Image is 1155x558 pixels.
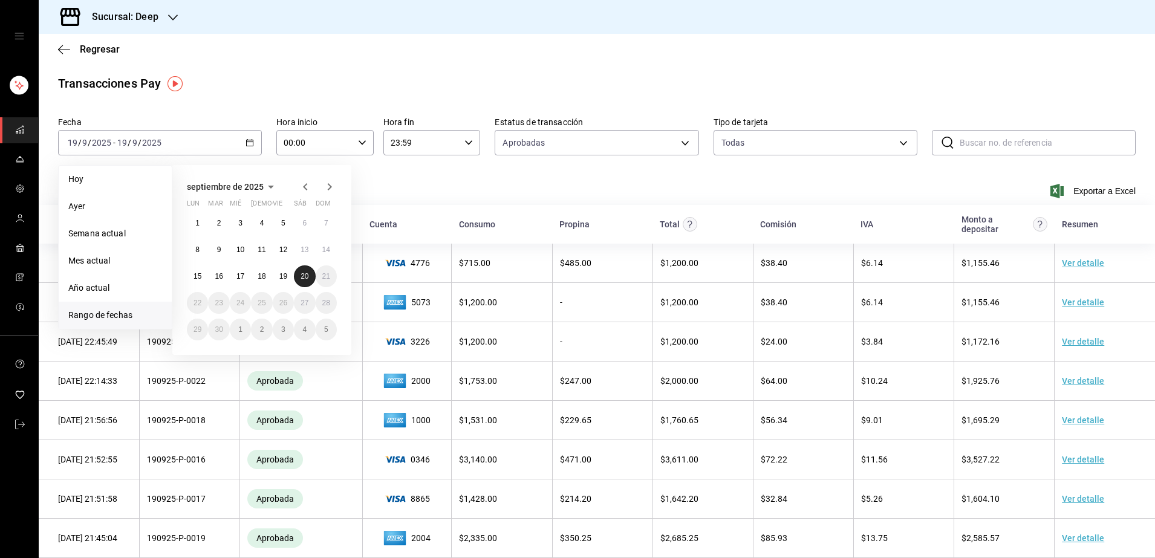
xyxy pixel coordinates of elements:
span: - [113,138,115,148]
button: 2 de septiembre de 2025 [208,212,229,234]
button: 10 de septiembre de 2025 [230,239,251,261]
span: / [128,138,131,148]
button: 11 de septiembre de 2025 [251,239,272,261]
span: 4776 [370,258,444,268]
td: [DATE] 21:52:55 [39,440,139,479]
button: 15 de septiembre de 2025 [187,265,208,287]
button: 12 de septiembre de 2025 [273,239,294,261]
button: 13 de septiembre de 2025 [294,239,315,261]
button: 3 de octubre de 2025 [273,319,294,340]
span: $ 1,200.00 [660,297,698,307]
span: 8865 [370,494,444,504]
input: Buscar no. de referencia [960,131,1136,155]
span: $ 38.40 [761,258,787,268]
a: Ver detalle [1062,337,1104,346]
span: $ 1,200.00 [459,297,497,307]
span: $ 1,642.20 [660,494,698,504]
button: Regresar [58,44,120,55]
button: 20 de septiembre de 2025 [294,265,315,287]
div: Resumen [1062,219,1098,229]
img: Tooltip marker [168,76,183,91]
span: Aprobada [252,494,299,504]
div: IVA [861,219,873,229]
abbr: 26 de septiembre de 2025 [279,299,287,307]
span: / [138,138,142,148]
span: $ 2,585.57 [961,533,1000,543]
a: Ver detalle [1062,494,1104,504]
button: Exportar a Excel [1053,184,1136,198]
button: 17 de septiembre de 2025 [230,265,251,287]
span: $ 1,428.00 [459,494,497,504]
label: Tipo de tarjeta [714,118,917,126]
abbr: 17 de septiembre de 2025 [236,272,244,281]
button: 26 de septiembre de 2025 [273,292,294,314]
button: 6 de septiembre de 2025 [294,212,315,234]
span: 1000 [370,410,444,430]
button: 23 de septiembre de 2025 [208,292,229,314]
abbr: 29 de septiembre de 2025 [194,325,201,334]
td: [DATE] 21:51:58 [39,479,139,519]
abbr: miércoles [230,200,241,212]
abbr: 1 de septiembre de 2025 [195,219,200,227]
button: 18 de septiembre de 2025 [251,265,272,287]
td: 190925-P-0018 [139,401,239,440]
td: [DATE] 21:45:04 [39,519,139,558]
a: Ver detalle [1062,455,1104,464]
span: 2000 [370,371,444,391]
span: $ 1,172.16 [961,337,1000,346]
button: 3 de septiembre de 2025 [230,212,251,234]
button: 29 de septiembre de 2025 [187,319,208,340]
span: $ 485.00 [560,258,591,268]
div: Todas [721,137,745,149]
button: 19 de septiembre de 2025 [273,265,294,287]
div: Monto a depositar [961,215,1030,234]
span: $ 1,200.00 [660,337,698,346]
td: 190925-P-0017 [139,479,239,519]
span: $ 350.25 [560,533,591,543]
span: $ 2,685.25 [660,533,698,543]
abbr: 15 de septiembre de 2025 [194,272,201,281]
span: $ 13.75 [861,533,888,543]
span: $ 24.00 [761,337,787,346]
span: $ 1,200.00 [660,258,698,268]
span: Rango de fechas [68,309,162,322]
button: 5 de octubre de 2025 [316,319,337,340]
abbr: viernes [273,200,282,212]
abbr: 28 de septiembre de 2025 [322,299,330,307]
span: $ 56.34 [761,415,787,425]
input: -- [132,138,138,148]
span: $ 3.84 [861,337,883,346]
span: Aprobadas [503,137,545,149]
span: Ayer [68,200,162,213]
span: $ 2,000.00 [660,376,698,386]
a: Ver detalle [1062,297,1104,307]
span: 3226 [370,337,444,346]
span: $ 1,695.29 [961,415,1000,425]
label: Estatus de transacción [495,118,698,126]
span: Mes actual [68,255,162,267]
span: $ 1,155.46 [961,297,1000,307]
div: Transacciones cobradas de manera exitosa. [247,371,303,391]
abbr: 24 de septiembre de 2025 [236,299,244,307]
h3: Sucursal: Deep [82,10,158,24]
abbr: 11 de septiembre de 2025 [258,245,265,254]
button: 24 de septiembre de 2025 [230,292,251,314]
button: 7 de septiembre de 2025 [316,212,337,234]
abbr: 23 de septiembre de 2025 [215,299,223,307]
abbr: martes [208,200,223,212]
button: 21 de septiembre de 2025 [316,265,337,287]
span: $ 1,753.00 [459,376,497,386]
span: $ 214.20 [560,494,591,504]
span: $ 38.40 [761,297,787,307]
button: 9 de septiembre de 2025 [208,239,229,261]
span: 0346 [370,455,444,464]
abbr: 2 de octubre de 2025 [260,325,264,334]
button: 8 de septiembre de 2025 [187,239,208,261]
span: $ 715.00 [459,258,490,268]
span: $ 3,527.22 [961,455,1000,464]
input: ---- [91,138,112,148]
span: $ 247.00 [560,376,591,386]
div: Total [660,219,680,229]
